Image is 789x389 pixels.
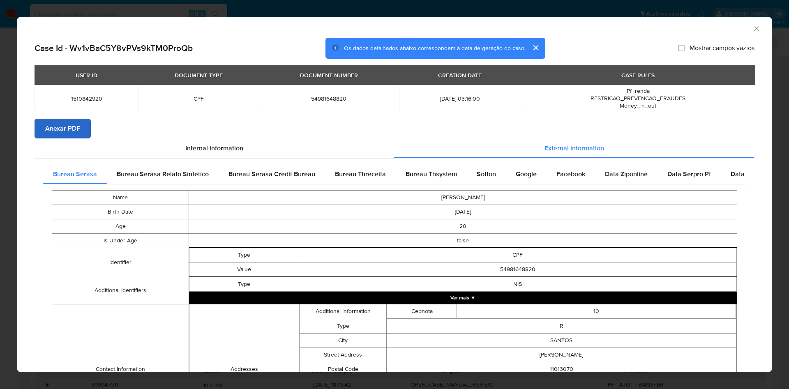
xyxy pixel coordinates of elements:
[690,44,754,52] span: Mostrar campos vazios
[189,262,299,276] td: Value
[387,319,736,333] td: R
[52,219,189,233] td: Age
[71,68,102,82] div: USER ID
[667,169,711,179] span: Data Serpro Pf
[43,164,746,184] div: Detailed external info
[35,119,91,138] button: Anexar PDF
[228,169,315,179] span: Bureau Serasa Credit Bureau
[299,319,387,333] td: Type
[189,277,299,291] td: Type
[189,233,737,248] td: false
[387,348,736,362] td: [PERSON_NAME]
[117,169,209,179] span: Bureau Serasa Relato Sintetico
[299,248,736,262] td: CPF
[387,304,457,318] td: Cepnota
[433,68,487,82] div: CREATION DATE
[295,68,363,82] div: DOCUMENT NUMBER
[269,95,389,102] span: 54981648820
[731,169,774,179] span: Data Serpro Pj
[605,169,648,179] span: Data Ziponline
[620,101,656,110] span: Money_in_out
[52,248,189,277] td: Identifier
[189,205,737,219] td: [DATE]
[406,169,457,179] span: Bureau Thsystem
[335,169,386,179] span: Bureau Threceita
[299,262,736,276] td: 54981648820
[170,68,228,82] div: DOCUMENT TYPE
[591,94,685,102] span: RESTRICAO_PREVENCAO_FRAUDES
[299,277,736,291] td: NIS
[299,304,387,319] td: Additional Information
[526,38,545,58] button: cerrar
[678,45,685,51] input: Mostrar campos vazios
[387,362,736,376] td: 11013070
[299,348,387,362] td: Street Address
[299,333,387,348] td: City
[409,95,511,102] span: [DATE] 03:16:00
[344,44,526,52] span: Os dados detalhados abaixo correspondem à data de geração do caso.
[627,87,650,95] span: Pf_renda
[752,25,760,32] button: Fechar a janela
[556,169,585,179] span: Facebook
[189,292,737,304] button: Expand array
[189,219,737,233] td: 20
[189,248,299,262] td: Type
[52,190,189,205] td: Name
[44,95,129,102] span: 1510842920
[477,169,496,179] span: Softon
[35,43,193,53] h2: Case Id - Wv1vBaC5Y8vPVs9kTM0ProQb
[189,190,737,205] td: [PERSON_NAME]
[387,333,736,348] td: SANTOS
[616,68,660,82] div: CASE RULES
[516,169,537,179] span: Google
[53,169,97,179] span: Bureau Serasa
[457,304,736,318] td: 10
[185,143,243,153] span: Internal information
[45,120,80,138] span: Anexar PDF
[52,277,189,304] td: Additional Identifiers
[17,17,772,372] div: closure-recommendation-modal
[52,233,189,248] td: Is Under Age
[148,95,249,102] span: CPF
[544,143,604,153] span: External information
[52,205,189,219] td: Birth Date
[299,362,387,376] td: Postal Code
[35,138,754,158] div: Detailed info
